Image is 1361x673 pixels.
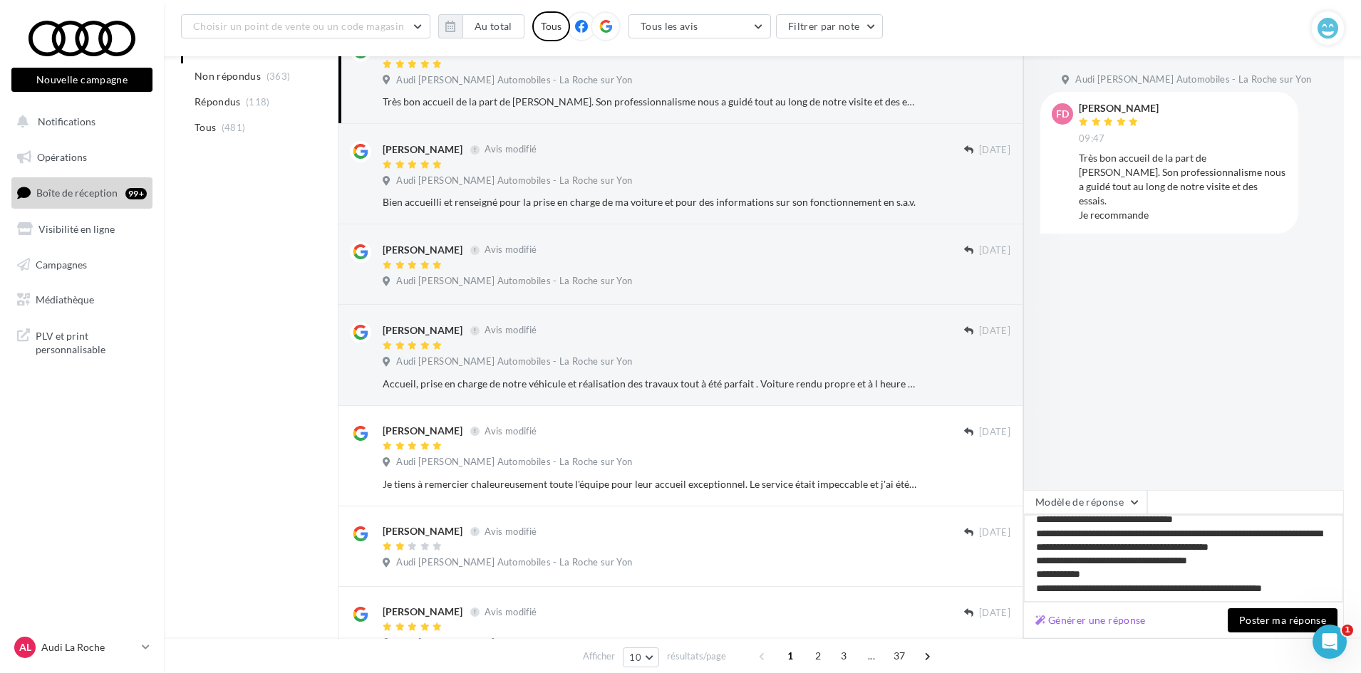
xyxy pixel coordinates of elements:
[19,640,31,654] span: AL
[9,107,150,137] button: Notifications
[246,96,270,108] span: (118)
[222,122,246,133] span: (481)
[396,355,632,368] span: Audi [PERSON_NAME] Automobiles - La Roche sur Yon
[383,243,462,257] div: [PERSON_NAME]
[485,144,537,155] span: Avis modifié
[195,95,241,109] span: Répondus
[11,68,152,92] button: Nouvelle campagne
[1056,107,1069,121] span: Fd
[979,244,1010,257] span: [DATE]
[776,14,884,38] button: Filtrer par note
[383,195,918,209] div: Bien accueilli et renseigné pour la prise en charge de ma voiture et pour des informations sur so...
[1079,151,1287,222] div: Très bon accueil de la part de [PERSON_NAME]. Son professionnalisme nous a guidé tout au long de ...
[979,426,1010,439] span: [DATE]
[383,323,462,338] div: [PERSON_NAME]
[485,244,537,256] span: Avis modifié
[1079,103,1159,113] div: [PERSON_NAME]
[383,377,918,391] div: Accueil, prise en charge de notre véhicule et réalisation des travaux tout à été parfait . Voitur...
[36,293,94,306] span: Médiathèque
[532,11,570,41] div: Tous
[832,645,855,667] span: 3
[383,524,462,538] div: [PERSON_NAME]
[9,214,155,244] a: Visibilité en ligne
[37,151,87,163] span: Opérations
[485,526,537,537] span: Avis modifié
[1075,73,1311,86] span: Audi [PERSON_NAME] Automobiles - La Roche sur Yon
[396,74,632,87] span: Audi [PERSON_NAME] Automobiles - La Roche sur Yon
[583,649,615,663] span: Afficher
[38,115,95,127] span: Notifications
[383,477,918,491] div: Je tiens à remercier chaleureusement toute l'équipe pour leur accueil exceptionnel. Le service ét...
[41,640,136,654] p: Audi La Roche
[383,424,462,438] div: [PERSON_NAME]
[779,645,802,667] span: 1
[193,20,404,32] span: Choisir un point de vente ou un code magasin
[888,645,911,667] span: 37
[195,120,216,135] span: Tous
[623,647,659,667] button: 10
[629,652,641,663] span: 10
[438,14,524,38] button: Au total
[485,325,537,336] span: Avis modifié
[9,250,155,280] a: Campagnes
[1342,625,1353,636] span: 1
[1313,625,1347,659] iframe: Intercom live chat
[1228,608,1337,632] button: Poster ma réponse
[1079,132,1105,145] span: 09:47
[462,14,524,38] button: Au total
[396,456,632,469] span: Audi [PERSON_NAME] Automobiles - La Roche sur Yon
[485,606,537,617] span: Avis modifié
[979,144,1010,157] span: [DATE]
[9,177,155,208] a: Boîte de réception99+
[9,285,155,315] a: Médiathèque
[1030,612,1152,629] button: Générer une réponse
[396,556,632,569] span: Audi [PERSON_NAME] Automobiles - La Roche sur Yon
[11,634,152,661] a: AL Audi La Roche
[383,95,918,109] div: Très bon accueil de la part de [PERSON_NAME]. Son professionnalisme nous a guidé tout au long de ...
[266,71,291,82] span: (363)
[860,645,883,667] span: ...
[979,325,1010,338] span: [DATE]
[807,645,829,667] span: 2
[125,188,147,199] div: 99+
[36,187,118,199] span: Boîte de réception
[181,14,430,38] button: Choisir un point de vente ou un code magasin
[9,320,155,362] a: PLV et print personnalisable
[195,69,261,83] span: Non répondus
[979,607,1010,620] span: [DATE]
[396,637,632,649] span: Audi [PERSON_NAME] Automobiles - La Roche sur Yon
[485,425,537,437] span: Avis modifié
[641,20,698,32] span: Tous les avis
[38,223,115,235] span: Visibilité en ligne
[36,326,147,357] span: PLV et print personnalisable
[628,14,771,38] button: Tous les avis
[383,142,462,157] div: [PERSON_NAME]
[36,258,87,270] span: Campagnes
[979,526,1010,539] span: [DATE]
[9,142,155,172] a: Opérations
[396,174,632,187] span: Audi [PERSON_NAME] Automobiles - La Roche sur Yon
[1023,490,1147,514] button: Modèle de réponse
[396,275,632,288] span: Audi [PERSON_NAME] Automobiles - La Roche sur Yon
[383,605,462,619] div: [PERSON_NAME]
[667,649,726,663] span: résultats/page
